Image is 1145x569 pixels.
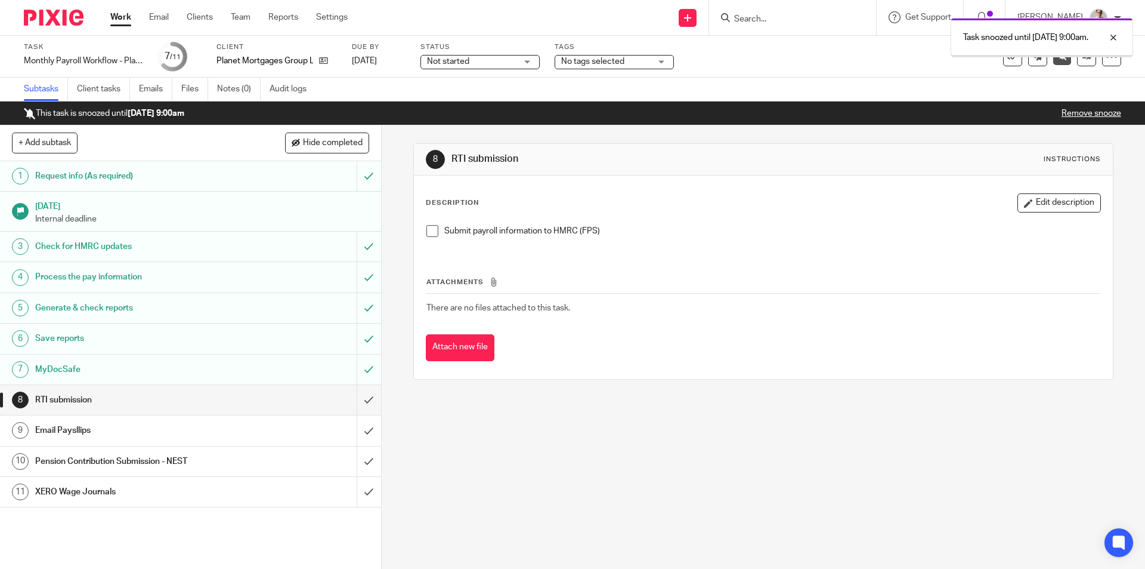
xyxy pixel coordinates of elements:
[139,78,172,101] a: Emails
[35,391,242,409] h1: RTI submission
[270,78,315,101] a: Audit logs
[352,57,377,65] span: [DATE]
[35,238,242,256] h1: Check for HMRC updates
[216,55,313,67] p: Planet Mortgages Group Ltd
[268,11,298,23] a: Reports
[427,57,469,66] span: Not started
[12,484,29,500] div: 11
[12,422,29,439] div: 9
[35,198,369,213] h1: [DATE]
[285,133,369,153] button: Hide completed
[12,300,29,316] div: 5
[35,330,242,347] h1: Save reports
[35,483,242,501] h1: XERO Wage Journals
[1044,155,1101,164] div: Instructions
[24,107,184,119] p: This task is snoozed until
[352,42,406,52] label: Due by
[128,109,184,118] b: [DATE] 9:00am
[35,299,242,317] h1: Generate & check reports
[12,392,29,408] div: 8
[35,167,242,185] h1: Request info (As required)
[217,78,261,101] a: Notes (0)
[12,133,78,153] button: + Add subtask
[426,334,494,361] button: Attach new file
[420,42,540,52] label: Status
[24,78,68,101] a: Subtasks
[426,198,479,208] p: Description
[216,42,337,52] label: Client
[426,279,484,285] span: Attachments
[303,139,363,148] span: Hide completed
[561,57,624,66] span: No tags selected
[231,11,250,23] a: Team
[24,42,143,52] label: Task
[12,238,29,255] div: 3
[1089,8,1108,27] img: IMG_9924.jpg
[181,78,208,101] a: Files
[35,422,242,439] h1: Email Paysllips
[77,78,130,101] a: Client tasks
[35,361,242,379] h1: MyDocSafe
[1017,193,1101,213] button: Edit description
[963,32,1088,44] p: Task snoozed until [DATE] 9:00am.
[12,168,29,184] div: 1
[24,10,83,26] img: Pixie
[35,453,242,470] h1: Pension Contribution Submission - NEST
[12,361,29,378] div: 7
[1062,109,1121,118] a: Remove snooze
[426,150,445,169] div: 8
[35,213,369,225] p: Internal deadline
[451,153,789,165] h1: RTI submission
[187,11,213,23] a: Clients
[12,330,29,347] div: 6
[12,453,29,470] div: 10
[316,11,348,23] a: Settings
[444,225,1100,237] p: Submit payroll information to HMRC (FPS)
[555,42,674,52] label: Tags
[24,55,143,67] div: Monthly Payroll Workflow - Planet Mortgages
[426,304,570,312] span: There are no files attached to this task.
[12,269,29,286] div: 4
[165,50,181,63] div: 7
[110,11,131,23] a: Work
[35,268,242,286] h1: Process the pay information
[170,54,181,60] small: /11
[149,11,169,23] a: Email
